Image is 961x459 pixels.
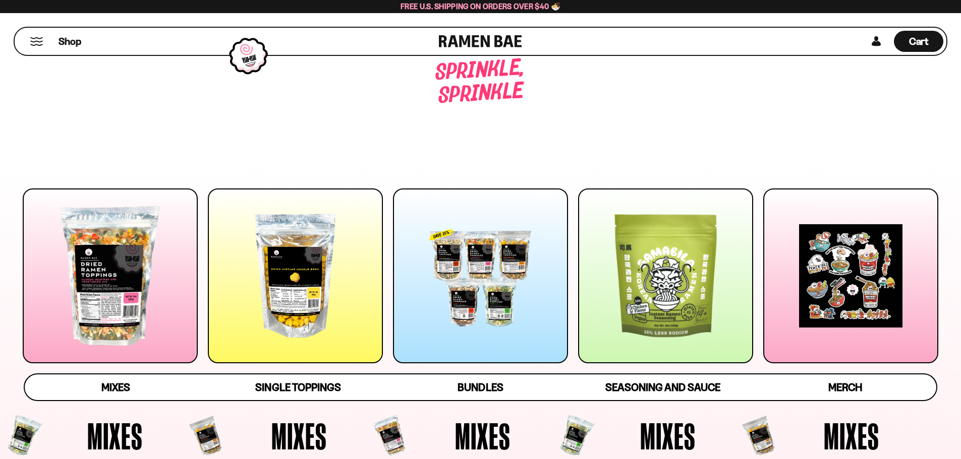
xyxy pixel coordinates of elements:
a: Shop [59,31,81,52]
span: Mixes [101,381,130,394]
a: Mixes [25,374,207,400]
span: Seasoning and Sauce [605,381,720,394]
span: Merch [828,381,862,394]
a: Cart [894,28,943,55]
span: Mixes [87,417,143,454]
a: Seasoning and Sauce [572,374,754,400]
span: Bundles [458,381,503,394]
span: Cart [909,35,929,47]
span: Single Toppings [255,381,341,394]
a: Bundles [389,374,572,400]
span: Free U.S. Shipping on Orders over $40 🍜 [401,2,560,11]
a: Single Toppings [207,374,389,400]
a: Merch [754,374,936,400]
span: Mixes [455,417,511,454]
button: Mobile Menu Trigger [30,37,43,46]
span: Mixes [824,417,879,454]
span: Mixes [271,417,327,454]
span: Mixes [640,417,696,454]
span: Shop [59,35,81,48]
